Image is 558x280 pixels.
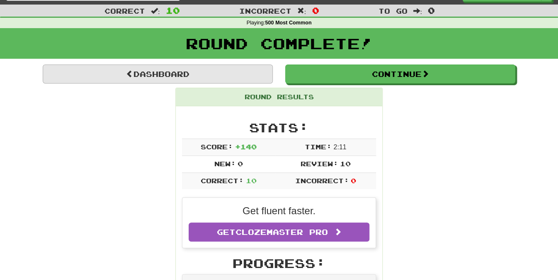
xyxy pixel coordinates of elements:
span: 10 [245,177,256,184]
span: To go [378,7,407,15]
h1: Round Complete! [3,35,555,52]
span: 10 [340,160,351,168]
span: New: [214,160,235,168]
span: Correct: [201,177,244,184]
button: Continue [285,65,515,84]
span: 0 [312,5,319,15]
span: Incorrect [239,7,291,15]
span: 2 : 11 [333,144,346,151]
span: Correct [104,7,145,15]
span: + 140 [235,143,256,151]
span: 10 [166,5,180,15]
span: 0 [351,177,356,184]
span: : [151,7,160,14]
p: Get fluent faster. [189,204,369,218]
div: Round Results [176,88,382,106]
span: Incorrect: [295,177,349,184]
span: : [413,7,422,14]
strong: 500 Most Common [265,20,311,26]
a: Dashboard [43,65,273,84]
span: 0 [238,160,243,168]
a: GetClozemaster Pro [189,223,369,242]
h2: Stats: [182,121,376,134]
span: Clozemaster Pro [235,227,328,237]
span: Score: [201,143,233,151]
span: 0 [428,5,435,15]
h2: Progress: [182,256,376,270]
span: : [297,7,306,14]
span: Time: [305,143,332,151]
span: Review: [300,160,338,168]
